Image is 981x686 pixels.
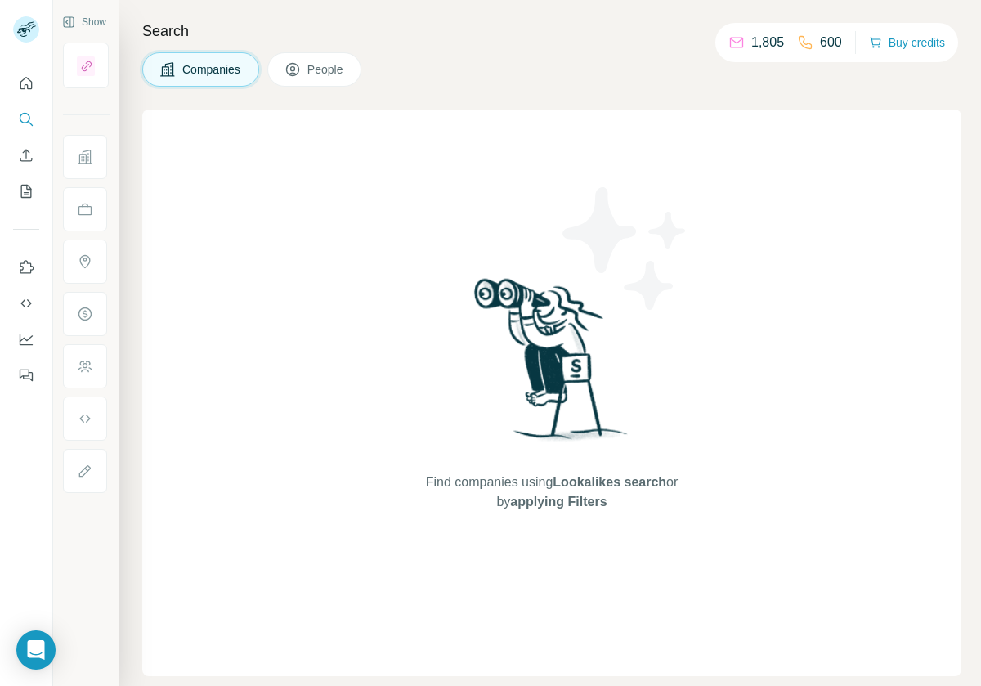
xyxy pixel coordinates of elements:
button: Feedback [13,361,39,390]
span: Find companies using or by [421,473,683,512]
button: Enrich CSV [13,141,39,170]
p: 1,805 [751,33,784,52]
p: 600 [820,33,842,52]
button: My lists [13,177,39,206]
span: Companies [182,61,242,78]
button: Use Surfe on LinkedIn [13,253,39,282]
button: Quick start [13,69,39,98]
img: Surfe Illustration - Woman searching with binoculars [467,274,637,456]
div: Open Intercom Messenger [16,630,56,670]
span: Lookalikes search [553,475,666,489]
img: Surfe Illustration - Stars [552,175,699,322]
h4: Search [142,20,961,43]
button: Search [13,105,39,134]
button: Dashboard [13,325,39,354]
span: People [307,61,345,78]
button: Buy credits [869,31,945,54]
button: Use Surfe API [13,289,39,318]
span: applying Filters [510,495,607,509]
button: Show [51,10,118,34]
